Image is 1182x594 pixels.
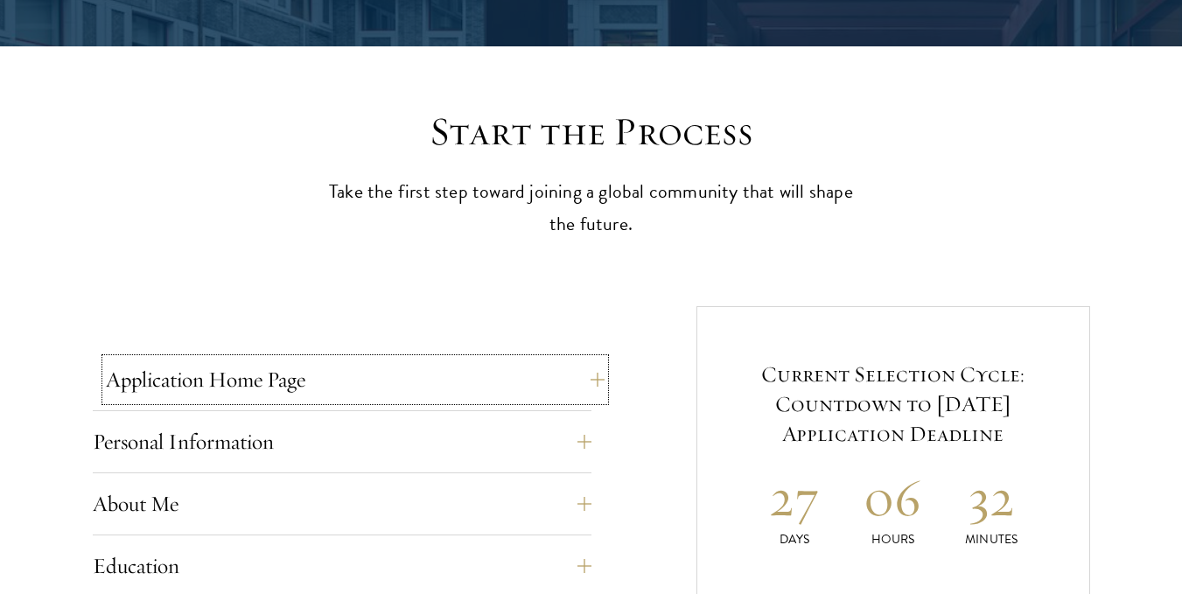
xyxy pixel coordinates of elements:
h2: 32 [942,465,1041,530]
button: Application Home Page [106,359,605,401]
button: Personal Information [93,421,591,463]
p: Take the first step toward joining a global community that will shape the future. [320,176,863,241]
button: About Me [93,483,591,525]
h2: Start the Process [320,108,863,157]
p: Hours [843,530,942,549]
button: Education [93,545,591,587]
h2: 27 [745,465,844,530]
p: Minutes [942,530,1041,549]
h5: Current Selection Cycle: Countdown to [DATE] Application Deadline [745,360,1041,449]
h2: 06 [843,465,942,530]
p: Days [745,530,844,549]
